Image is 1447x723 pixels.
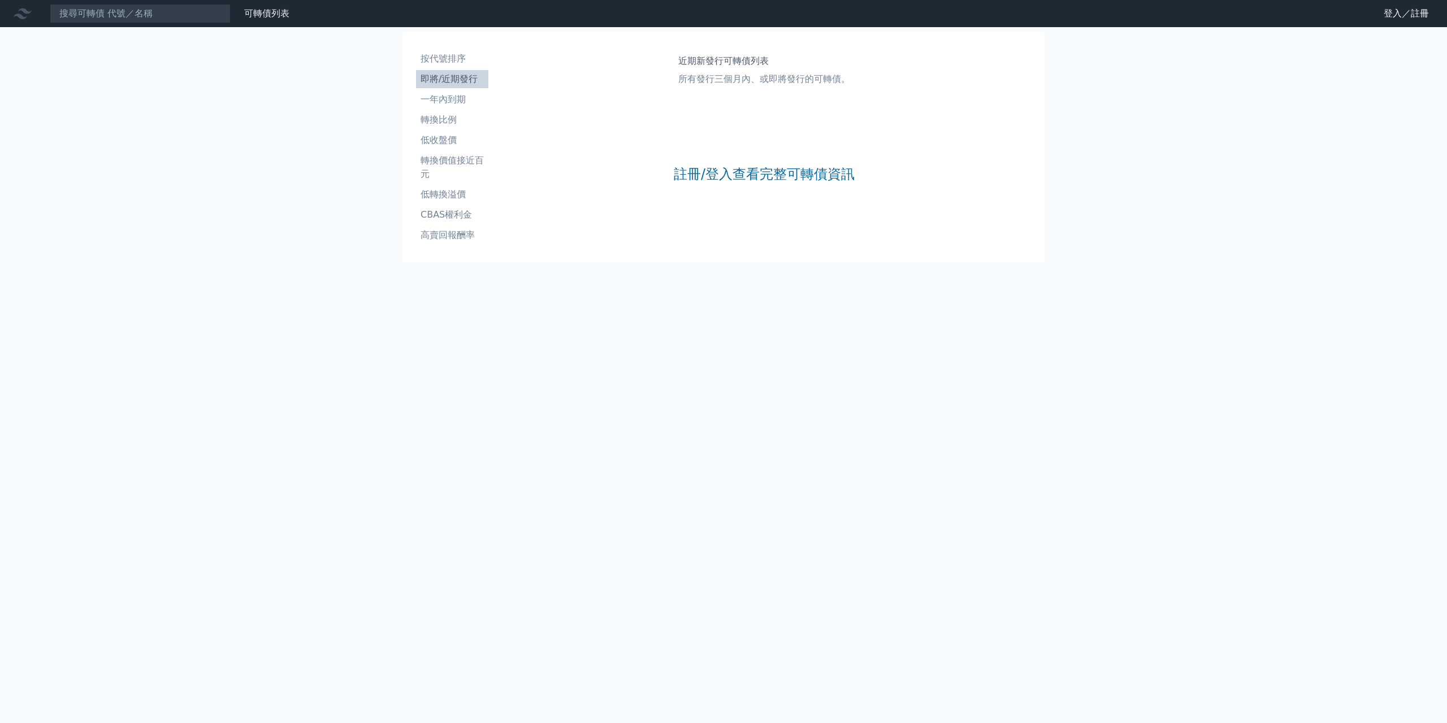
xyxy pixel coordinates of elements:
[416,133,488,147] li: 低收盤價
[416,50,488,68] a: 按代號排序
[678,72,850,86] p: 所有發行三個月內、或即將發行的可轉債。
[678,54,850,68] h1: 近期新發行可轉債列表
[416,70,488,88] a: 即將/近期發行
[416,113,488,127] li: 轉換比例
[674,165,855,183] a: 註冊/登入查看完整可轉債資訊
[416,188,488,201] li: 低轉換溢價
[416,154,488,181] li: 轉換價值接近百元
[416,111,488,129] a: 轉換比例
[416,52,488,66] li: 按代號排序
[416,131,488,149] a: 低收盤價
[416,151,488,183] a: 轉換價值接近百元
[416,93,488,106] li: 一年內到期
[416,228,488,242] li: 高賣回報酬率
[1375,5,1438,23] a: 登入／註冊
[416,206,488,224] a: CBAS權利金
[416,90,488,109] a: 一年內到期
[244,8,289,19] a: 可轉債列表
[50,4,231,23] input: 搜尋可轉債 代號／名稱
[416,226,488,244] a: 高賣回報酬率
[416,208,488,222] li: CBAS權利金
[416,72,488,86] li: 即將/近期發行
[416,185,488,204] a: 低轉換溢價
